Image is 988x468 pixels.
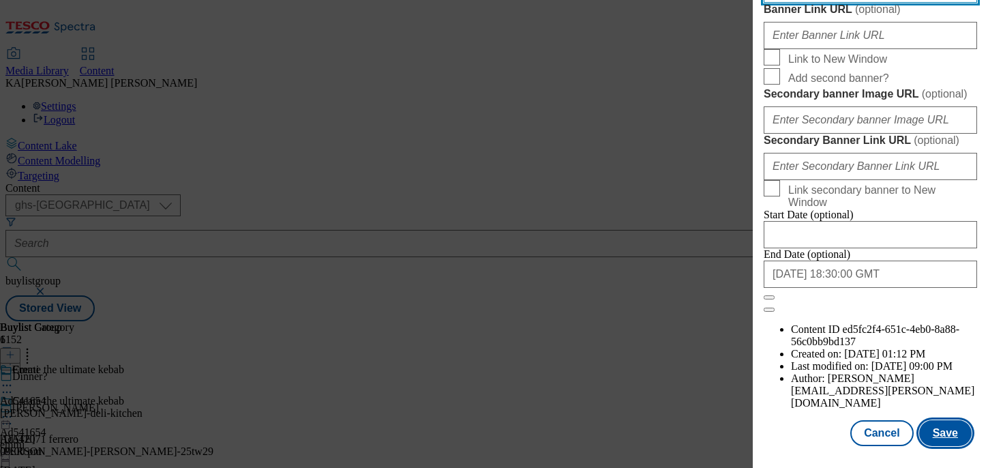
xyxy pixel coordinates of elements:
span: [PERSON_NAME][EMAIL_ADDRESS][PERSON_NAME][DOMAIN_NAME] [791,372,974,409]
span: Link to New Window [788,53,887,65]
span: Add second banner? [788,72,889,85]
span: [DATE] 09:00 PM [871,360,953,372]
span: ( optional ) [922,88,968,100]
span: [DATE] 01:12 PM [844,348,925,360]
li: Last modified on: [791,360,977,372]
label: Banner Link URL [764,3,977,16]
input: Enter Banner Link URL [764,22,977,49]
label: Secondary Banner Link URL [764,134,977,147]
li: Author: [791,372,977,409]
input: Enter Date [764,261,977,288]
span: End Date (optional) [764,248,850,260]
button: Close [764,295,775,299]
span: ed5fc2f4-651c-4eb0-8a88-56c0bb9bd137 [791,323,959,347]
input: Enter Date [764,221,977,248]
input: Enter Secondary banner Image URL [764,106,977,134]
span: ( optional ) [855,3,901,15]
span: Link secondary banner to New Window [788,184,972,209]
li: Content ID [791,323,977,348]
label: Secondary banner Image URL [764,87,977,101]
button: Cancel [850,420,913,446]
span: ( optional ) [914,134,959,146]
li: Created on: [791,348,977,360]
button: Save [919,420,972,446]
span: Start Date (optional) [764,209,854,220]
input: Enter Secondary Banner Link URL [764,153,977,180]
